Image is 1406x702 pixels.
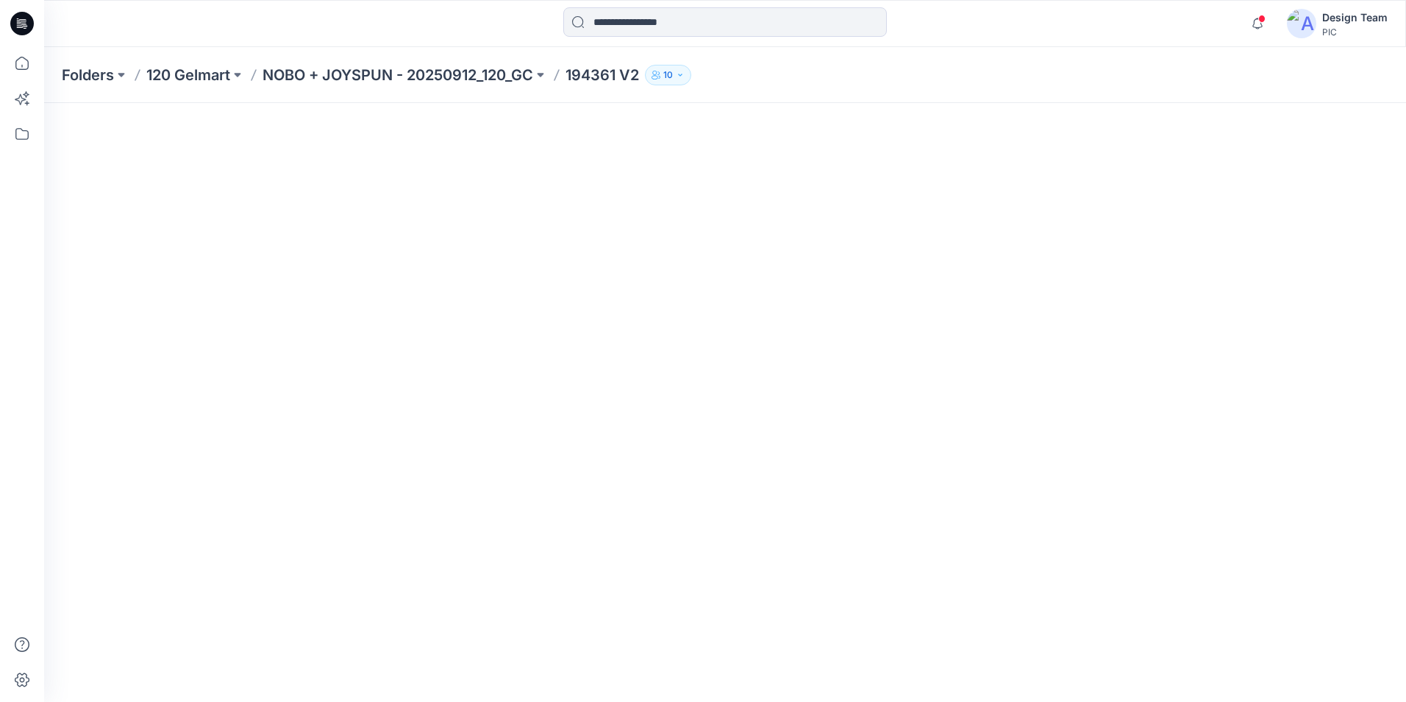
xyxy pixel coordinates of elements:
[1322,26,1388,38] div: PIC
[44,103,1406,702] iframe: edit-style
[645,65,691,85] button: 10
[663,67,673,83] p: 10
[62,65,114,85] a: Folders
[565,65,639,85] p: 194361 V2
[146,65,230,85] a: 120 Gelmart
[1287,9,1316,38] img: avatar
[263,65,533,85] a: NOBO + JOYSPUN - 20250912_120_GC
[1322,9,1388,26] div: Design Team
